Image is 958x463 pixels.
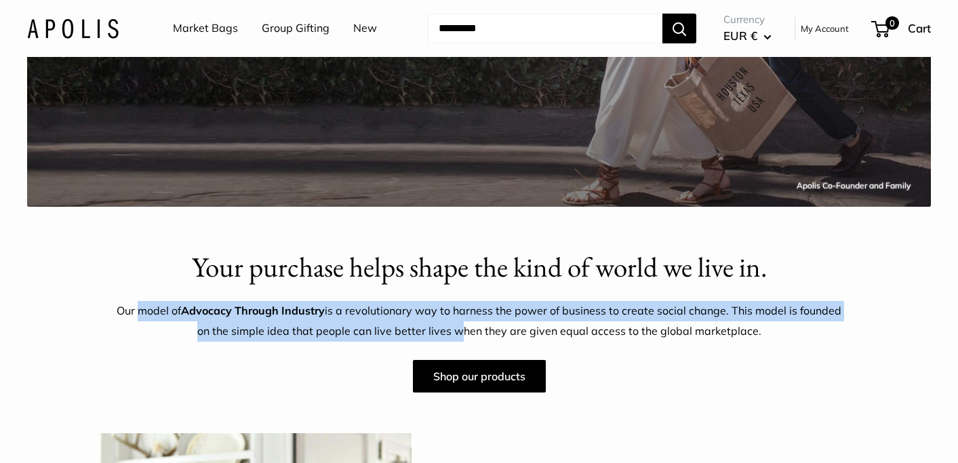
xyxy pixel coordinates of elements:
[885,16,899,30] span: 0
[873,18,931,39] a: 0 Cart
[908,21,931,35] span: Cart
[662,14,696,43] button: Search
[27,18,119,38] img: Apolis
[723,25,772,47] button: EUR €
[353,18,377,39] a: New
[181,304,325,317] strong: Advocacy Through Industry
[801,20,849,37] a: My Account
[117,301,842,342] p: Our model of is a revolutionary way to harness the power of business to create social change. Thi...
[262,18,330,39] a: Group Gifting
[797,178,911,193] div: Apolis Co-Founder and Family
[723,10,772,29] span: Currency
[173,18,238,39] a: Market Bags
[428,14,662,43] input: Search...
[413,360,546,392] a: Shop our products
[723,28,757,43] span: EUR €
[117,247,842,287] h2: Your purchase helps shape the kind of world we live in.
